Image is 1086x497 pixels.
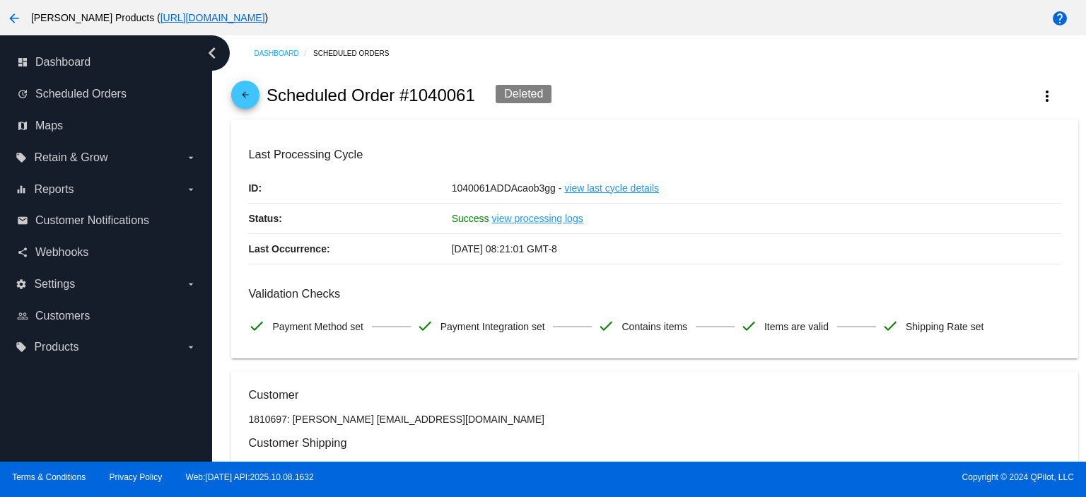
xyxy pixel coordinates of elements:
a: share Webhooks [17,241,197,264]
h2: Scheduled Order #1040061 [267,86,475,105]
a: update Scheduled Orders [17,83,197,105]
p: Last Occurrence: [248,234,451,264]
a: email Customer Notifications [17,209,197,232]
span: [DATE] 08:21:01 GMT-8 [452,243,557,255]
mat-icon: check [597,317,614,334]
span: Dashboard [35,56,90,69]
mat-icon: check [740,317,757,334]
span: Retain & Grow [34,151,107,164]
span: Contains items [621,312,687,341]
i: arrow_drop_down [185,152,197,163]
span: Reports [34,183,74,196]
h3: Customer Shipping [248,436,1061,450]
a: Dashboard [254,42,313,64]
span: Products [34,341,78,353]
a: map Maps [17,115,197,137]
i: local_offer [16,341,27,353]
span: [PERSON_NAME] Products ( ) [31,12,268,23]
a: [URL][DOMAIN_NAME] [160,12,265,23]
i: arrow_drop_down [185,184,197,195]
h3: Validation Checks [248,287,1061,300]
p: Status: [248,204,451,233]
a: Web:[DATE] API:2025.10.08.1632 [186,472,314,482]
span: Scheduled Orders [35,88,127,100]
span: Success [452,213,489,224]
span: Shipping Rate set [906,312,984,341]
span: 1040061ADDAcaob3gg - [452,182,562,194]
p: 1810697: [PERSON_NAME] [EMAIL_ADDRESS][DOMAIN_NAME] [248,414,1061,425]
i: email [17,215,28,226]
i: chevron_left [201,42,223,64]
div: Deleted [496,85,551,103]
i: dashboard [17,57,28,68]
span: Payment Method set [272,312,363,341]
mat-icon: arrow_back [6,10,23,27]
span: Items are valid [764,312,829,341]
mat-icon: check [248,317,265,334]
span: Customers [35,310,90,322]
i: update [17,88,28,100]
i: local_offer [16,152,27,163]
a: people_outline Customers [17,305,197,327]
a: view last cycle details [564,173,659,203]
span: Payment Integration set [440,312,545,341]
span: Settings [34,278,75,291]
mat-icon: check [882,317,899,334]
span: Customer Notifications [35,214,149,227]
span: Webhooks [35,246,88,259]
span: Copyright © 2024 QPilot, LLC [555,472,1074,482]
i: settings [16,279,27,290]
a: dashboard Dashboard [17,51,197,74]
mat-icon: more_vert [1039,88,1056,105]
a: Scheduled Orders [313,42,402,64]
span: Maps [35,119,63,132]
i: equalizer [16,184,27,195]
i: arrow_drop_down [185,279,197,290]
i: arrow_drop_down [185,341,197,353]
i: share [17,247,28,258]
p: ID: [248,173,451,203]
h3: Last Processing Cycle [248,148,1061,161]
i: map [17,120,28,131]
a: Terms & Conditions [12,472,86,482]
a: view processing logs [492,204,583,233]
mat-icon: check [416,317,433,334]
mat-icon: arrow_back [237,90,254,107]
mat-icon: help [1051,10,1068,27]
h3: Customer [248,388,1061,402]
a: Privacy Policy [110,472,163,482]
i: people_outline [17,310,28,322]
